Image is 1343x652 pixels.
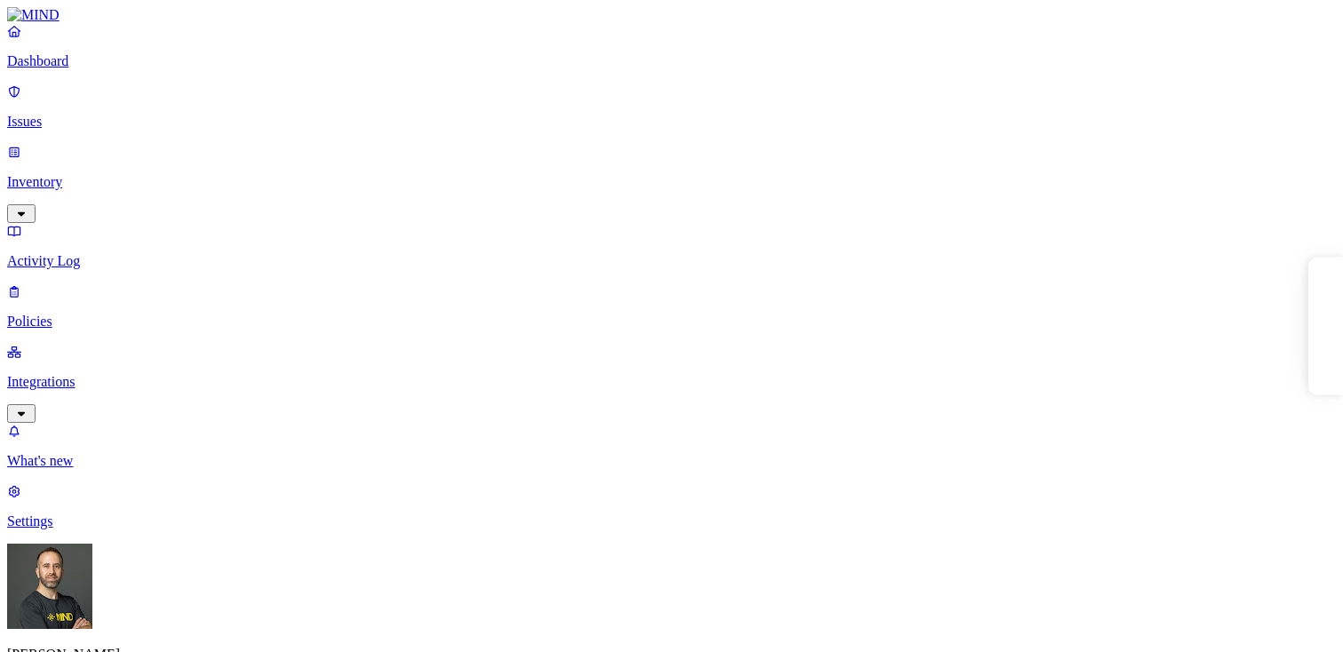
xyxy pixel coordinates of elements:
[7,7,60,23] img: MIND
[7,344,1336,420] a: Integrations
[7,23,1336,69] a: Dashboard
[7,223,1336,269] a: Activity Log
[7,544,92,629] img: Tom Mayblum
[7,114,1336,130] p: Issues
[7,7,1336,23] a: MIND
[7,483,1336,529] a: Settings
[7,314,1336,330] p: Policies
[7,83,1336,130] a: Issues
[7,253,1336,269] p: Activity Log
[7,513,1336,529] p: Settings
[7,374,1336,390] p: Integrations
[7,453,1336,469] p: What's new
[7,53,1336,69] p: Dashboard
[7,283,1336,330] a: Policies
[7,423,1336,469] a: What's new
[7,144,1336,220] a: Inventory
[7,174,1336,190] p: Inventory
